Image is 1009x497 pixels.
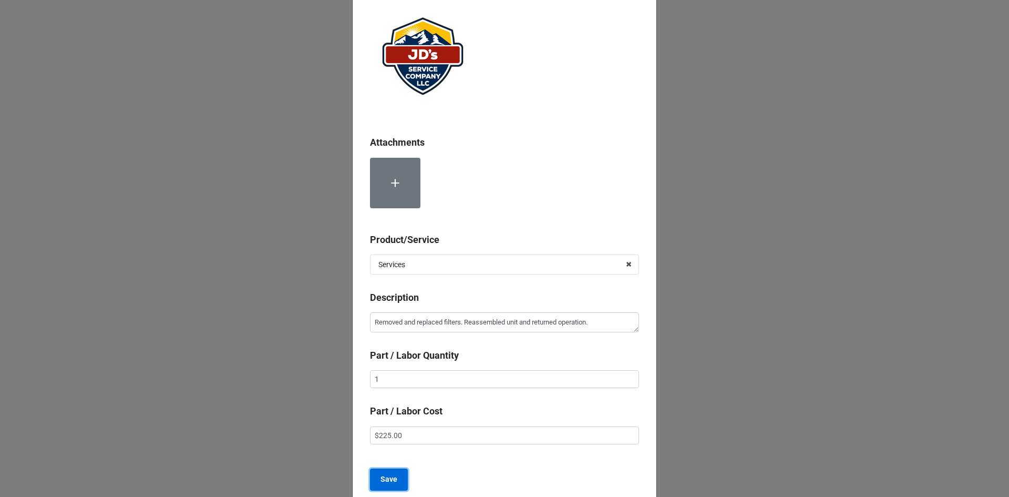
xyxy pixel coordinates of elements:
[380,474,397,485] b: Save
[370,469,408,491] button: Save
[370,312,639,332] textarea: Removed and replaced filters. Reassembled unit and returned operation.
[370,348,459,363] label: Part / Labor Quantity
[370,232,439,247] label: Product/Service
[370,135,425,150] label: Attachments
[370,290,419,305] label: Description
[370,6,475,106] img: user-attachments%2Flegacy%2Fextension-attachments%2FePqffAuANl%2FJDServiceCoLogo_website.png
[378,261,405,268] div: Services
[370,404,442,419] label: Part / Labor Cost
